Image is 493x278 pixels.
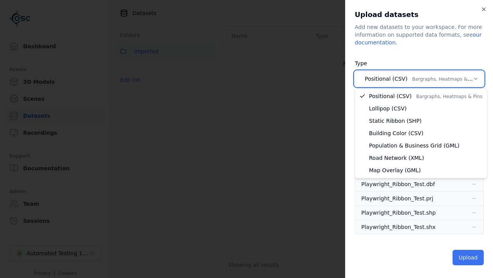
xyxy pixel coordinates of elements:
[369,129,423,137] span: Building Color (CSV)
[369,105,407,112] span: Lollipop (CSV)
[369,142,459,149] span: Population & Business Grid (GML)
[416,94,483,99] span: Bargraphs, Heatmaps & Pins
[369,154,424,162] span: Road Network (XML)
[369,117,422,125] span: Static Ribbon (SHP)
[369,166,421,174] span: Map Overlay (GML)
[369,92,482,100] span: Positional (CSV)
